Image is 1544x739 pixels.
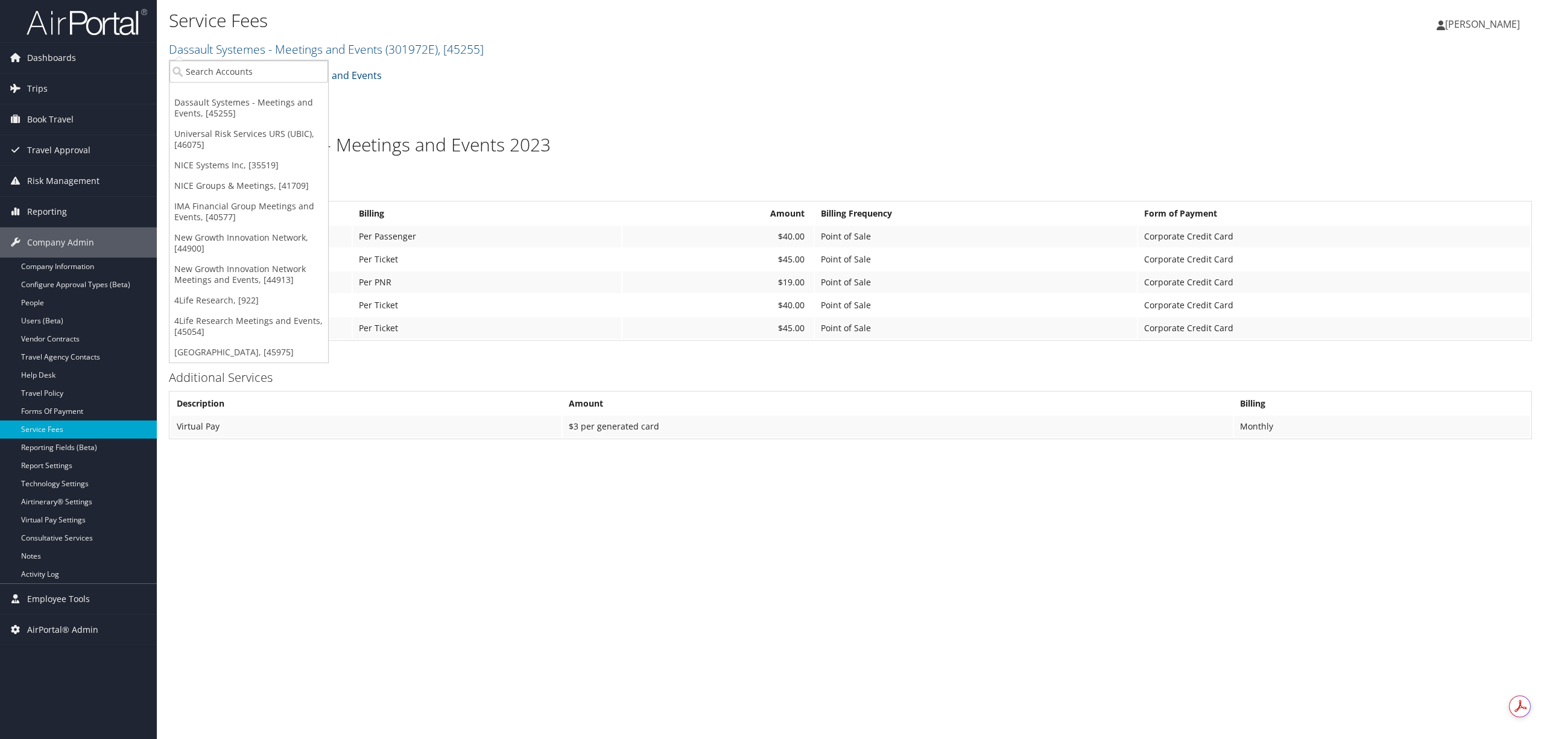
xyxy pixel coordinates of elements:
td: Point of Sale [815,317,1137,339]
a: Dassault Systemes - Meetings and Events, [45255] [169,92,328,124]
a: Dassault Systemes - Meetings and Events [169,41,484,57]
span: , [ 45255 ] [438,41,484,57]
h3: Additional Services [169,369,1532,386]
td: Point of Sale [815,271,1137,293]
th: Billing Frequency [815,203,1137,224]
span: Risk Management [27,166,100,196]
a: New Growth Innovation Network, [44900] [169,227,328,259]
td: $3 per generated card [563,416,1233,437]
td: Corporate Credit Card [1138,249,1530,270]
a: [PERSON_NAME] [1437,6,1532,42]
td: $40.00 [622,226,814,247]
td: Corporate Credit Card [1138,317,1530,339]
img: airportal-logo.png [27,8,147,36]
span: Travel Approval [27,135,90,165]
span: Reporting [27,197,67,227]
td: Point of Sale [815,226,1137,247]
td: Monthly [1234,416,1530,437]
td: Per PNR [353,271,621,293]
span: Company Admin [27,227,94,258]
a: NICE Systems Inc, [35519] [169,155,328,176]
a: New Growth Innovation Network Meetings and Events, [44913] [169,259,328,290]
input: Search Accounts [169,60,328,83]
th: Description [171,393,562,414]
th: Billing [353,203,621,224]
td: Point of Sale [815,249,1137,270]
span: [PERSON_NAME] [1445,17,1520,31]
a: NICE Groups & Meetings, [41709] [169,176,328,196]
h1: Dassault Systemes - Meetings and Events 2023 [169,132,1532,157]
th: Amount [563,393,1233,414]
a: Universal Risk Services URS (UBIC), [46075] [169,124,328,155]
th: Form of Payment [1138,203,1530,224]
td: Point of Sale [815,294,1137,316]
h3: Full Service Agent [169,179,1532,196]
a: 4Life Research Meetings and Events, [45054] [169,311,328,342]
span: Trips [27,74,48,104]
span: ( 301972E ) [385,41,438,57]
td: Corporate Credit Card [1138,294,1530,316]
span: Employee Tools [27,584,90,614]
td: Per Ticket [353,317,621,339]
th: Amount [622,203,814,224]
td: Per Ticket [353,249,621,270]
td: Corporate Credit Card [1138,271,1530,293]
a: [GEOGRAPHIC_DATA], [45975] [169,342,328,363]
td: $45.00 [622,249,814,270]
td: $40.00 [622,294,814,316]
a: IMA Financial Group Meetings and Events, [40577] [169,196,328,227]
td: $19.00 [622,271,814,293]
span: AirPortal® Admin [27,615,98,645]
h1: Service Fees [169,8,1078,33]
td: Virtual Pay [171,416,562,437]
td: Per Ticket [353,294,621,316]
td: $45.00 [622,317,814,339]
span: Book Travel [27,104,74,135]
td: Per Passenger [353,226,621,247]
a: 4Life Research, [922] [169,290,328,311]
td: Corporate Credit Card [1138,226,1530,247]
span: Dashboards [27,43,76,73]
th: Billing [1234,393,1530,414]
